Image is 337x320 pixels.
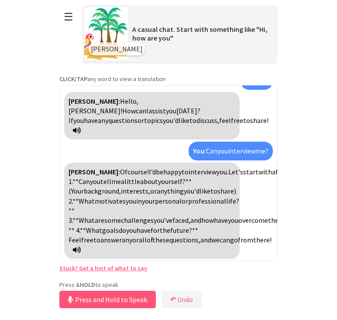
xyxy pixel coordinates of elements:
[162,291,202,308] button: ↶Undo
[119,226,126,235] span: do
[231,116,243,125] span: free
[69,197,72,205] span: 2.
[126,197,136,205] span: you
[206,146,217,155] span: Can
[190,216,201,225] span: and
[155,235,169,244] span: these
[184,187,199,195] span: you'd
[69,197,239,225] span: life?** 3.
[100,235,122,244] span: answer
[238,216,268,225] span: overcome
[120,167,127,176] span: Of
[126,226,137,235] span: you
[136,197,142,205] span: in
[158,177,192,186] span: yourself?**
[122,106,136,115] span: How
[111,177,121,186] span: me
[146,106,148,115] span: I
[127,167,149,176] span: course!
[64,92,240,140] div: Click to translate
[59,264,147,272] a: Stuck? Get a hint of what to say
[189,116,196,125] span: to
[182,167,189,176] span: to
[69,167,317,186] span: questions: 1.
[253,235,272,244] span: there!
[230,235,238,244] span: go
[84,7,128,60] img: Scenario Image
[69,106,122,115] span: [PERSON_NAME]!
[258,167,272,176] span: with
[121,216,154,225] span: challenges
[217,187,236,195] span: share)
[154,216,172,225] span: you’ve
[188,197,226,205] span: professional
[156,167,163,176] span: be
[151,226,160,235] span: for
[272,167,275,176] span: a
[69,216,288,234] span: them?** 4.
[189,142,273,160] div: Click to translate
[155,197,182,205] span: personal
[84,116,98,125] span: have
[59,281,278,289] p: Press & to speak
[163,116,179,125] span: you'd
[199,187,210,195] span: like
[100,177,111,186] span: tell
[238,235,253,244] span: from
[170,295,176,304] b: ↶
[228,146,256,155] span: interview
[108,116,138,125] span: questions
[69,167,120,176] strong: [PERSON_NAME]:
[160,226,170,235] span: the
[201,216,214,225] span: how
[172,216,190,225] span: faced,
[211,235,220,244] span: we
[64,163,240,259] div: Click to translate
[120,97,138,106] span: Hello,
[122,235,132,244] span: any
[217,146,228,155] span: you
[80,281,95,289] strong: HOLD
[140,177,158,186] span: about
[243,116,250,125] span: to
[250,116,268,125] span: share!
[210,187,217,195] span: to
[90,177,100,186] span: you
[275,167,286,176] span: few
[144,116,163,125] span: topics
[121,177,124,186] span: a
[220,235,230,244] span: can
[95,197,126,205] span: motivates
[84,187,121,195] span: background,
[142,197,155,205] span: your
[166,106,176,115] span: you
[217,167,228,176] span: you.
[228,167,243,176] span: Let's
[91,44,143,53] span: [PERSON_NAME]
[59,6,78,28] button: ☰
[95,216,104,225] span: are
[138,116,144,125] span: or
[193,146,206,155] strong: You:
[150,187,157,195] span: or
[98,116,108,125] span: any
[182,197,188,205] span: or
[228,216,238,225] span: you
[93,235,100,244] span: to
[73,116,84,125] span: you
[179,116,189,125] span: like
[124,177,140,186] span: little
[69,97,120,106] strong: [PERSON_NAME]:
[163,167,182,176] span: happy
[196,116,219,125] span: discuss,
[69,116,73,125] span: If
[137,226,151,235] span: have
[256,146,268,155] span: me?
[149,167,156,176] span: I’d
[59,75,87,83] strong: CLICK/TAP
[132,25,268,42] span: A casual chat. Start with something like "Hi, how are you"
[189,167,217,176] span: interview
[104,216,121,225] span: some
[148,106,166,115] span: assist
[139,235,147,244] span: all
